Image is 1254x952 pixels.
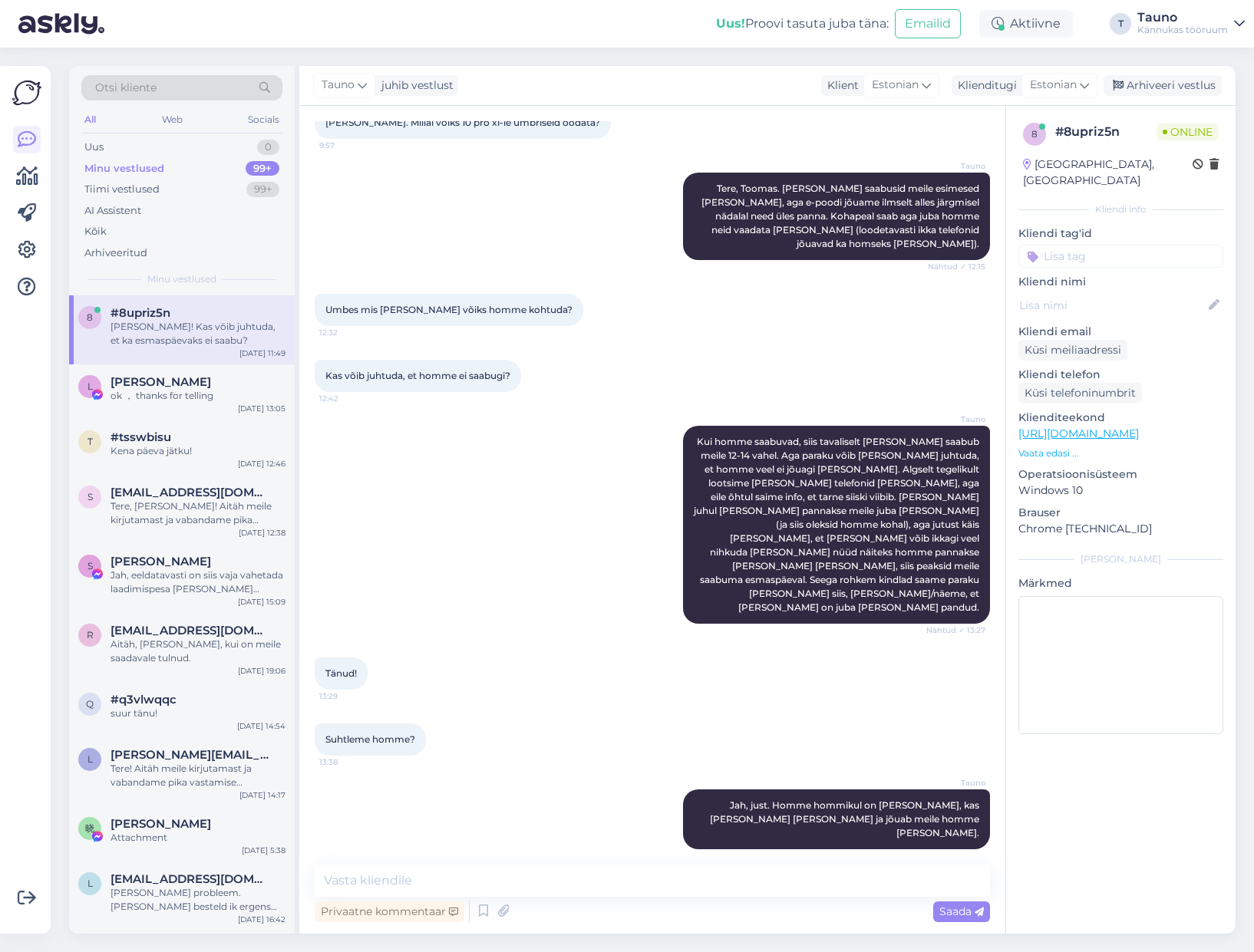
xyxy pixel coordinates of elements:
[325,304,573,315] span: Umbes mis [PERSON_NAME] võiks homme kohtuda?
[111,444,285,458] div: Kena päeva jätku!
[325,117,600,128] span: [PERSON_NAME]. Millal võiks 10 pro xl-le ümbriseid oodata?
[375,77,454,94] div: juhib vestlust
[81,110,99,130] div: All
[111,375,211,389] span: Lynn Wandkey
[84,182,160,197] div: Tiimi vestlused
[319,140,377,151] span: 9:57
[1018,466,1223,483] p: Operatsioonisüsteem
[84,161,164,176] div: Minu vestlused
[84,140,104,155] div: Uus
[694,436,982,613] span: Kui homme saabuvad, siis tavaliselt [PERSON_NAME] saabub meile 12-14 vahel. Aga paraku võib [PERS...
[1018,324,1223,340] p: Kliendi email
[239,527,285,539] div: [DATE] 12:38
[87,491,93,502] span: s
[701,183,982,249] span: Tere, Toomas. [PERSON_NAME] saabusid meile esimesed [PERSON_NAME], aga e-poodi jõuame ilmselt all...
[872,77,919,94] span: Estonian
[1018,245,1223,268] input: Lisa tag
[95,80,157,96] span: Otsi kliente
[927,850,985,861] span: Nähtud ✓ 14:18
[319,393,377,404] span: 12:42
[87,560,93,572] span: S
[1018,427,1139,440] a: [URL][DOMAIN_NAME]
[979,10,1073,38] div: Aktiivne
[84,203,141,219] div: AI Assistent
[111,568,285,596] div: Jah, eeldatavasti on siis vaja vahetada laadimispesa [PERSON_NAME] maksumus 99€.
[12,78,41,107] img: Askly Logo
[86,698,94,710] span: q
[238,403,285,414] div: [DATE] 13:05
[111,762,285,789] div: Tere! Aitäh meile kirjutamast ja vabandame pika vastamise [PERSON_NAME]. Jah, see toode on meil p...
[111,555,211,568] span: Sten Juhanson
[238,665,285,677] div: [DATE] 19:06
[895,9,961,38] button: Emailid
[1030,77,1077,94] span: Estonian
[319,690,377,702] span: 13:29
[111,389,285,403] div: ok ， thanks for telling
[87,629,94,641] span: r
[242,845,285,856] div: [DATE] 5:38
[1018,483,1223,499] p: Windows 10
[159,110,186,130] div: Web
[84,245,147,261] div: Arhiveeritud
[1018,410,1223,426] p: Klienditeekond
[939,904,984,918] span: Saada
[85,822,94,834] span: 晓
[238,458,285,469] div: [DATE] 12:46
[257,140,279,155] div: 0
[87,380,93,392] span: L
[111,707,285,720] div: suur tänu!
[1018,521,1223,537] p: Chrome [TECHNICAL_ID]
[1018,340,1127,361] div: Küsi meiliaadressi
[84,224,107,239] div: Kõik
[1018,552,1223,566] div: [PERSON_NAME]
[1018,203,1223,216] div: Kliendi info
[246,161,279,176] div: 99+
[1018,446,1223,460] p: Vaata edasi ...
[1055,123,1157,141] div: # 8upriz5n
[111,637,285,665] div: Aitäh, [PERSON_NAME], kui on meile saadavale tulnud.
[1018,274,1223,290] p: Kliendi nimi
[716,15,889,33] div: Proovi tasuta juba täna:
[1137,24,1228,36] div: Kännukas tööruum
[926,624,985,636] span: Nähtud ✓ 13:27
[238,596,285,608] div: [DATE] 15:09
[1018,226,1223,242] p: Kliendi tag'id
[1023,156,1193,189] div: [GEOGRAPHIC_DATA], [GEOGRAPHIC_DATA]
[928,777,985,789] span: Tauno
[325,667,357,679] span: Tänud!
[111,872,270,886] span: le.verkamman@solcon.nl
[322,77,355,94] span: Tauno
[111,831,285,845] div: Attachment
[111,693,177,707] span: #q3vlwqqc
[1018,367,1223,383] p: Kliendi telefon
[111,306,170,320] span: #8upriz5n
[325,370,510,381] span: Kas võib juhtuda, et homme ei saabugi?
[710,799,982,838] span: Jah, just. Homme hommikul on [PERSON_NAME], kas [PERSON_NAME] [PERSON_NAME] ja jõuab meile homme ...
[1137,12,1245,36] a: TaunoKännukas tööruum
[246,182,279,197] div: 99+
[111,886,285,914] div: [PERSON_NAME] probleem. [PERSON_NAME] besteld ik ergens anders, als dat beter is. Het moet ook ni...
[1018,575,1223,591] p: Märkmed
[111,817,211,831] span: 晓辉 胡
[1018,383,1142,404] div: Küsi telefoninumbrit
[111,748,270,762] span: lauri.kummel@gmail.com
[111,320,285,348] div: [PERSON_NAME]! Kas võib juhtuda, et ka esmaspäevaks ei saabu?
[1110,13,1131,35] div: T
[821,77,859,94] div: Klient
[928,160,985,172] span: Tauno
[1031,128,1038,140] span: 8
[928,413,985,425] span: Tauno
[716,16,745,31] b: Uus!
[245,110,282,130] div: Socials
[239,789,285,801] div: [DATE] 14:17
[952,77,1017,94] div: Klienditugi
[1018,505,1223,521] p: Brauser
[319,756,377,768] span: 13:38
[111,430,171,444] span: #tsswbisu
[111,624,270,637] span: reimu.saaremaa@gmail.com
[1137,12,1228,24] div: Tauno
[315,901,464,922] div: Privaatne kommentaar
[928,261,985,272] span: Nähtud ✓ 12:15
[147,272,216,286] span: Minu vestlused
[111,499,285,527] div: Tere, [PERSON_NAME]! Aitäh meile kirjutamast ja vabandame pika vastamise [PERSON_NAME]. Jah, Pixe...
